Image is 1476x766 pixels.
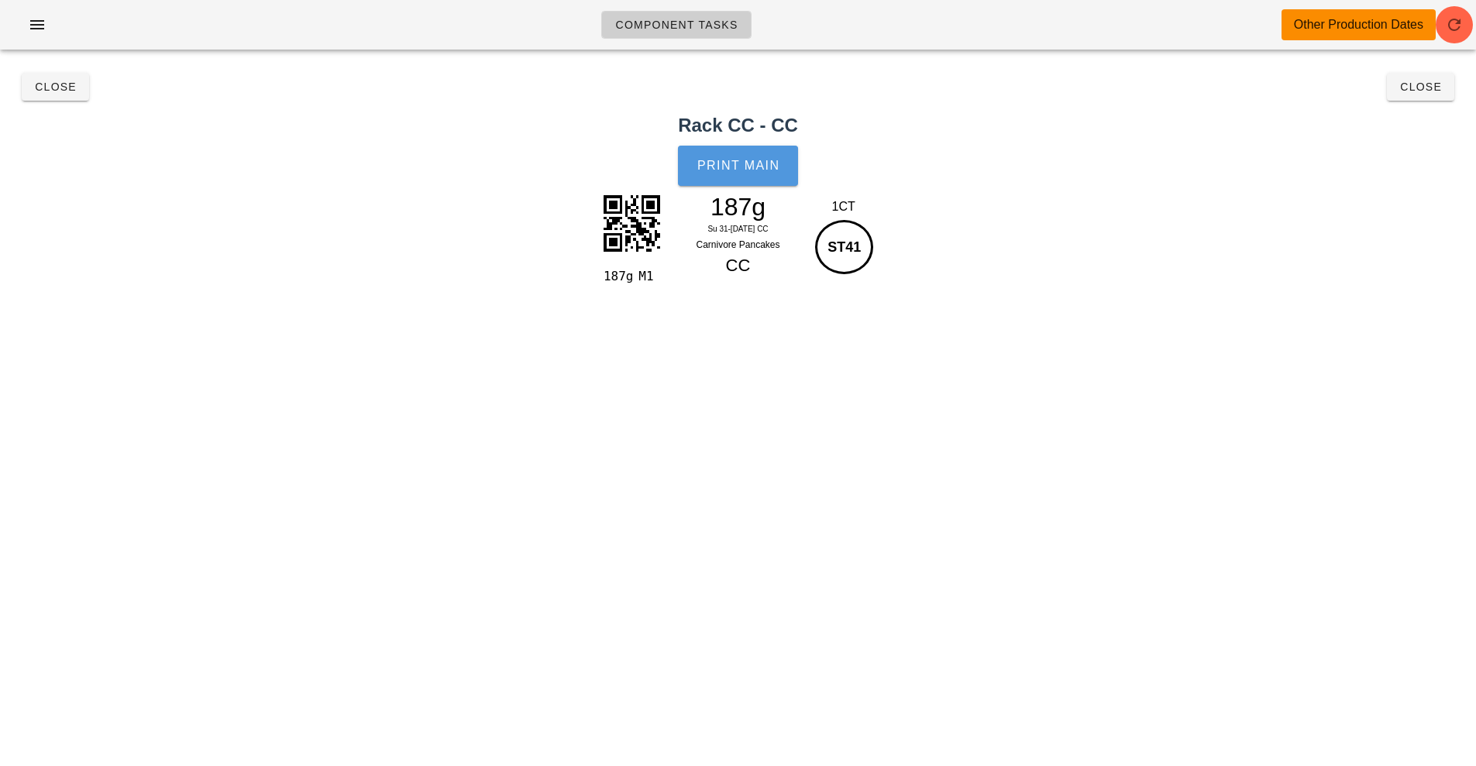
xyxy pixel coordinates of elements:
div: M1 [632,266,664,287]
div: Other Production Dates [1294,15,1423,34]
div: 187g [600,266,632,287]
img: AMKmAy9U6yB1AAAAAElFTkSuQmCC [593,184,670,262]
span: CC [726,256,751,275]
div: 1CT [811,198,876,216]
button: Print Main [678,146,797,186]
div: 187g [671,195,806,218]
h2: Rack CC - CC [9,112,1467,139]
button: Close [22,73,89,101]
div: ST41 [815,220,873,274]
a: Component Tasks [601,11,751,39]
span: Su 31-[DATE] CC [707,225,768,233]
button: Close [1387,73,1454,101]
span: Component Tasks [614,19,738,31]
span: Print Main [697,159,780,173]
span: Close [34,81,77,93]
span: Close [1399,81,1442,93]
div: Carnivore Pancakes [671,237,806,252]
